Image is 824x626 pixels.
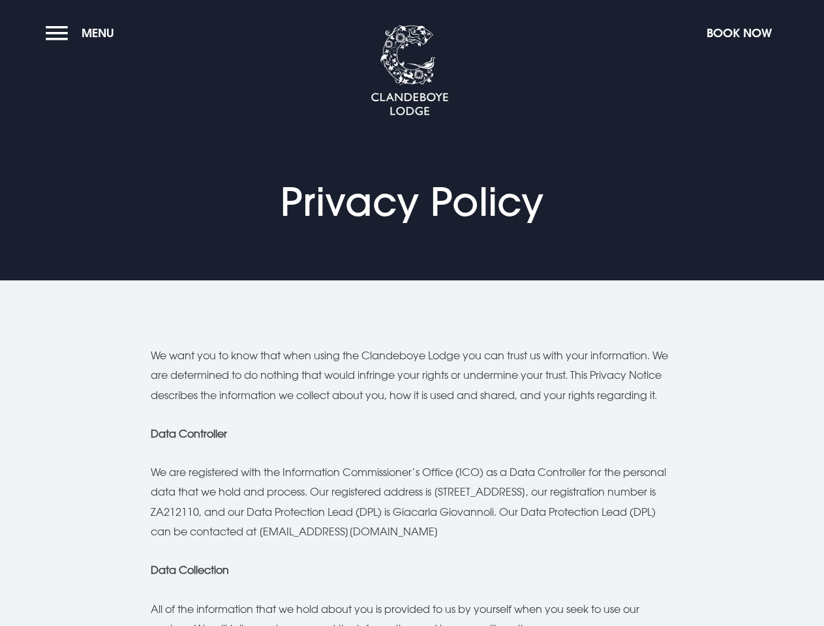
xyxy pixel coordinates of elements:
[371,25,449,117] img: Clandeboye Lodge
[82,25,114,40] span: Menu
[151,346,674,405] p: We want you to know that when using the Clandeboye Lodge you can trust us with your information. ...
[700,19,778,47] button: Book Now
[46,19,121,47] button: Menu
[151,563,229,576] strong: Data Collection
[151,462,674,542] p: We are registered with the Information Commissioner’s Office (ICO) as a Data Controller for the p...
[151,427,227,440] strong: Data Controller
[281,178,543,225] h1: Privacy Policy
